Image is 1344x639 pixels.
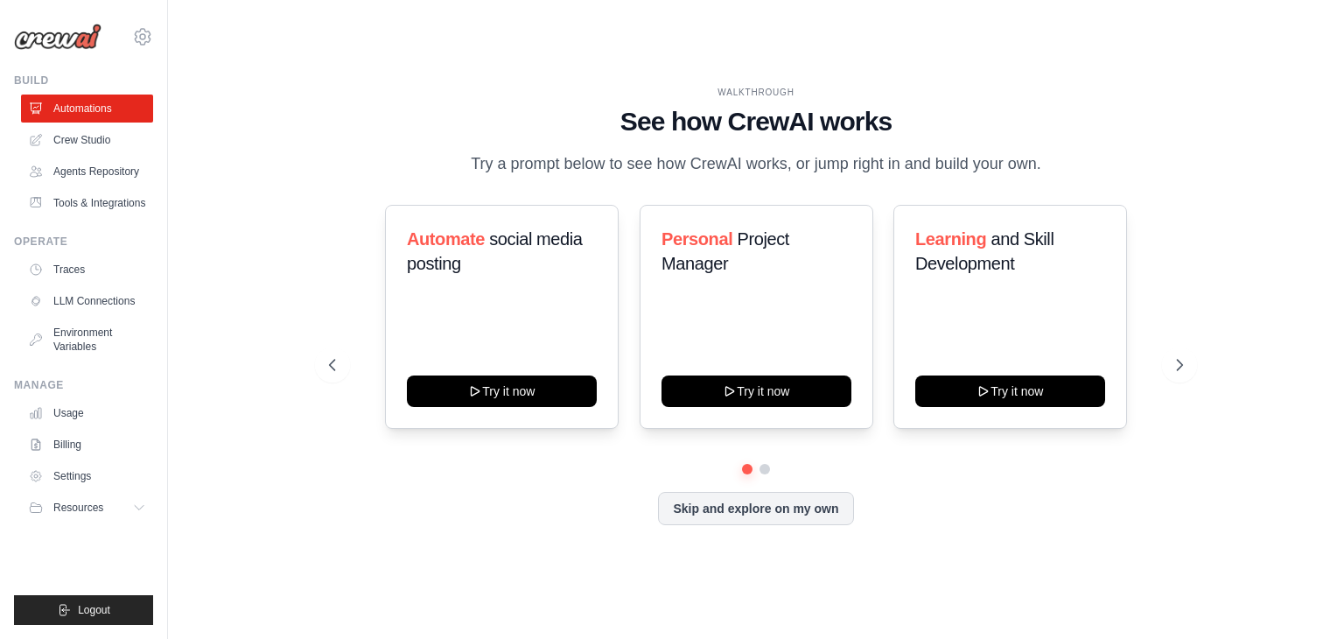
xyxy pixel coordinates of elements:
[14,378,153,392] div: Manage
[21,189,153,217] a: Tools & Integrations
[407,229,583,273] span: social media posting
[661,229,732,249] span: Personal
[21,431,153,459] a: Billing
[21,462,153,490] a: Settings
[21,319,153,361] a: Environment Variables
[21,494,153,522] button: Resources
[329,106,1183,137] h1: See how CrewAI works
[78,603,110,617] span: Logout
[21,287,153,315] a: LLM Connections
[462,151,1050,177] p: Try a prompt below to see how CrewAI works, or jump right in and build your own.
[21,399,153,427] a: Usage
[407,376,597,407] button: Try it now
[53,501,103,515] span: Resources
[14,74,153,88] div: Build
[21,95,153,123] a: Automations
[661,376,851,407] button: Try it now
[14,595,153,625] button: Logout
[14,24,101,50] img: Logo
[915,376,1105,407] button: Try it now
[915,229,986,249] span: Learning
[21,158,153,186] a: Agents Repository
[661,229,789,273] span: Project Manager
[21,256,153,284] a: Traces
[407,229,485,249] span: Automate
[14,235,153,249] div: Operate
[658,492,853,525] button: Skip and explore on my own
[21,126,153,154] a: Crew Studio
[329,86,1183,99] div: WALKTHROUGH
